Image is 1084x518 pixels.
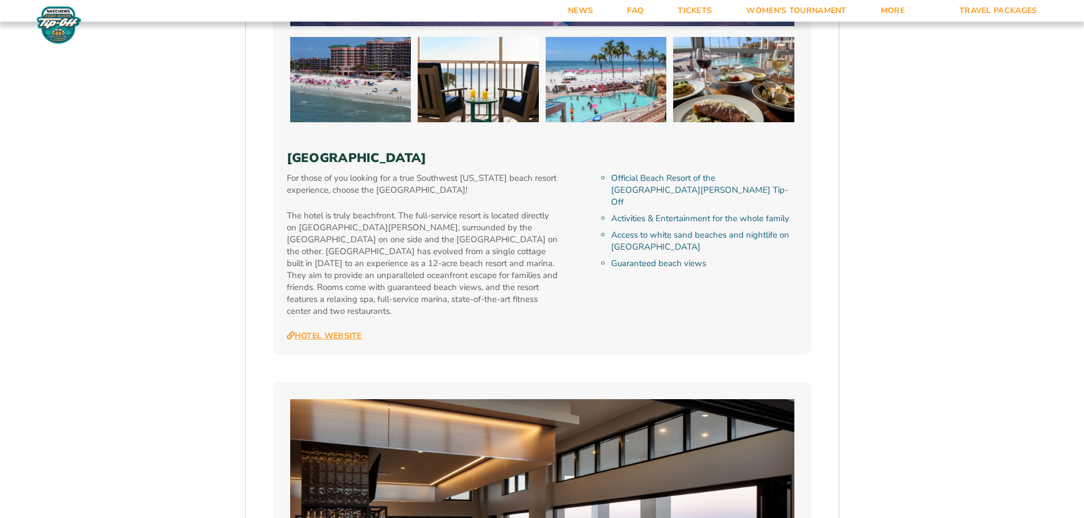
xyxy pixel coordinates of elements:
[611,172,797,208] li: Official Beach Resort of the [GEOGRAPHIC_DATA][PERSON_NAME] Tip-Off
[611,229,797,253] li: Access to white sand beaches and nightlife on [GEOGRAPHIC_DATA]
[611,213,797,225] li: Activities & Entertainment for the whole family
[546,37,667,122] img: Pink Shell Beach Resort & Marina (2025 BEACH)
[287,331,362,341] a: Hotel Website
[673,37,794,122] img: Pink Shell Beach Resort & Marina (2025 BEACH)
[287,151,798,165] h3: [GEOGRAPHIC_DATA]
[34,6,84,44] img: Fort Myers Tip-Off
[287,172,559,196] p: For those of you looking for a true Southwest [US_STATE] beach resort experience, choose the [GEO...
[611,258,797,270] li: Guaranteed beach views
[287,210,559,317] p: The hotel is truly beachfront. The full-service resort is located directly on [GEOGRAPHIC_DATA][P...
[418,37,539,122] img: Pink Shell Beach Resort & Marina (2025 BEACH)
[290,37,411,122] img: Pink Shell Beach Resort & Marina (2025 BEACH)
